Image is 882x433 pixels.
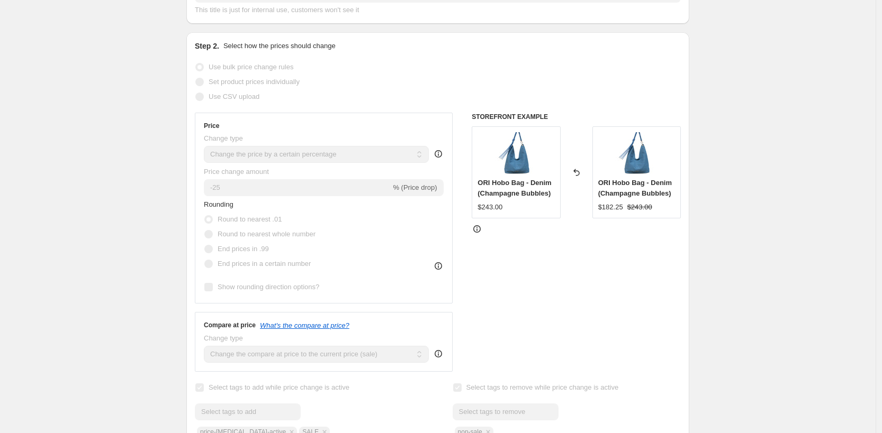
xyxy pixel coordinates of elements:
[218,230,316,238] span: Round to nearest whole number
[218,245,269,253] span: End prices in .99
[204,134,243,142] span: Change type
[209,383,349,391] span: Select tags to add while price change is active
[433,348,444,359] div: help
[495,132,537,174] img: A7404137_80x.jpg
[466,383,619,391] span: Select tags to remove while price change is active
[615,132,658,174] img: A7404137_80x.jpg
[218,283,319,291] span: Show rounding direction options?
[204,179,391,196] input: -15
[209,93,259,100] span: Use CSV upload
[209,78,300,86] span: Set product prices individually
[195,403,301,420] input: Select tags to add
[204,334,243,342] span: Change type
[260,321,349,329] button: What's the compare at price?
[598,202,623,213] div: $182.25
[598,179,672,197] span: ORI Hobo Bag - Denim (Champagne Bubbles)
[472,113,681,121] h6: STOREFRONT EXAMPLE
[209,63,293,71] span: Use bulk price change rules
[218,215,282,223] span: Round to nearest .01
[195,41,219,51] h2: Step 2.
[204,200,233,208] span: Rounding
[204,168,269,176] span: Price change amount
[393,183,437,191] span: % (Price drop)
[478,202,502,213] div: $243.00
[204,321,256,329] h3: Compare at price
[223,41,336,51] p: Select how the prices should change
[453,403,559,420] input: Select tags to remove
[218,260,311,268] span: End prices in a certain number
[478,179,551,197] span: ORI Hobo Bag - Denim (Champagne Bubbles)
[627,202,652,213] strike: $243.00
[433,149,444,159] div: help
[204,122,219,130] h3: Price
[195,6,359,14] span: This title is just for internal use, customers won't see it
